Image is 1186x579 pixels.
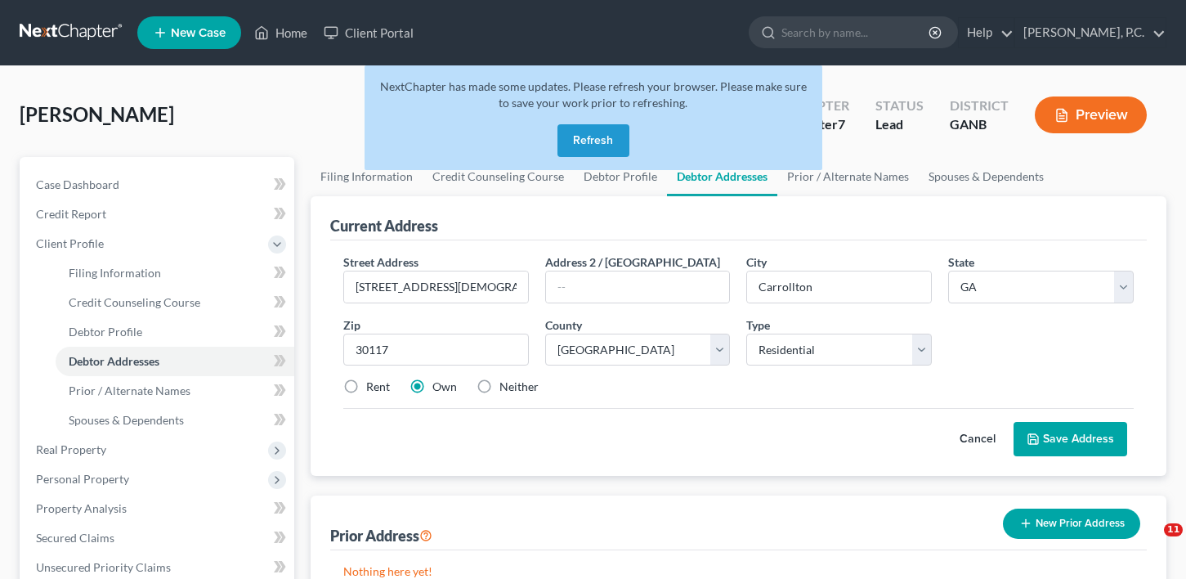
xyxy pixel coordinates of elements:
[343,334,529,366] input: XXXXX
[69,384,190,397] span: Prior / Alternate Names
[56,288,294,317] a: Credit Counseling Course
[919,157,1054,196] a: Spouses & Dependents
[56,406,294,435] a: Spouses & Dependents
[557,124,629,157] button: Refresh
[330,216,438,236] div: Current Address
[23,200,294,229] a: Credit Report
[23,523,294,553] a: Secured Claims
[781,17,931,47] input: Search by name...
[875,96,924,115] div: Status
[171,27,226,39] span: New Case
[366,379,390,395] label: Rent
[959,18,1014,47] a: Help
[69,266,161,280] span: Filing Information
[343,255,418,269] span: Street Address
[36,177,119,191] span: Case Dashboard
[777,157,919,196] a: Prior / Alternate Names
[1015,18,1166,47] a: [PERSON_NAME], P.C.
[69,295,200,309] span: Credit Counseling Course
[56,376,294,406] a: Prior / Alternate Names
[546,272,730,303] input: --
[746,255,767,269] span: City
[36,560,171,574] span: Unsecured Priority Claims
[545,254,720,271] label: Address 2 / [GEOGRAPHIC_DATA]
[316,18,422,47] a: Client Portal
[36,207,106,221] span: Credit Report
[69,354,159,368] span: Debtor Addresses
[36,501,127,515] span: Property Analysis
[56,258,294,288] a: Filing Information
[545,318,582,332] span: County
[20,102,174,126] span: [PERSON_NAME]
[499,379,539,395] label: Neither
[1164,523,1183,536] span: 11
[746,316,770,334] label: Type
[875,115,924,134] div: Lead
[69,325,142,339] span: Debtor Profile
[432,379,457,395] label: Own
[36,236,104,250] span: Client Profile
[23,494,294,523] a: Property Analysis
[23,170,294,200] a: Case Dashboard
[1014,422,1127,456] button: Save Address
[311,157,423,196] a: Filing Information
[343,318,360,332] span: Zip
[56,347,294,376] a: Debtor Addresses
[1035,96,1147,133] button: Preview
[948,255,974,269] span: State
[246,18,316,47] a: Home
[1003,509,1140,539] button: New Prior Address
[1130,523,1170,563] iframe: Intercom live chat
[942,423,1014,456] button: Cancel
[838,116,845,132] span: 7
[950,115,1009,134] div: GANB
[36,472,129,486] span: Personal Property
[344,272,528,303] input: Enter street address
[380,79,807,110] span: NextChapter has made some updates. Please refresh your browser. Please make sure to save your wor...
[330,526,432,545] div: Prior Address
[747,272,931,303] input: Enter city...
[950,96,1009,115] div: District
[56,317,294,347] a: Debtor Profile
[36,442,106,456] span: Real Property
[36,531,114,545] span: Secured Claims
[69,413,184,427] span: Spouses & Dependents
